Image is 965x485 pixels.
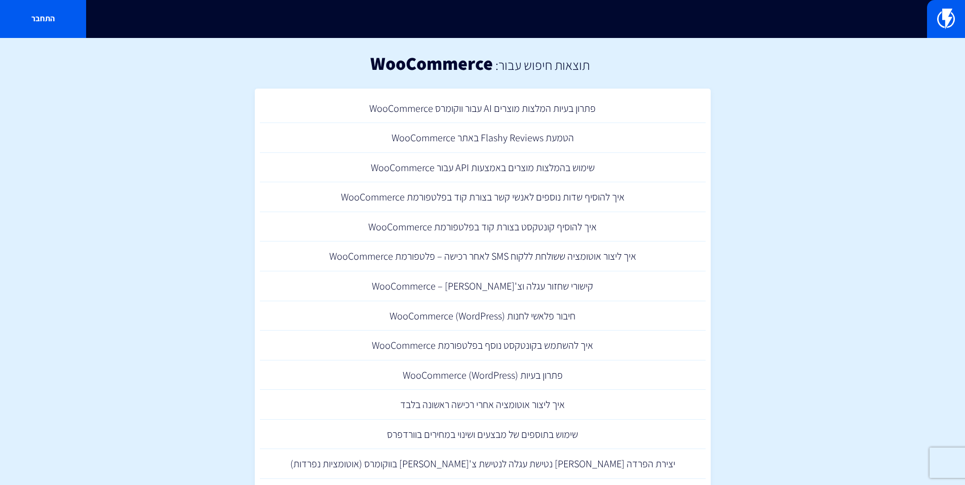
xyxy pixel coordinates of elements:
a: חיבור פלאשי לחנות (WooCommerce (WordPress [260,301,706,331]
a: פתרון בעיות המלצות מוצרים AI עבור ווקומרס WooCommerce [260,94,706,124]
a: איך ליצור אוטומציה ששולחת ללקוח SMS לאחר רכישה – פלטפורמת WooCommerce [260,241,706,271]
a: איך להוסיף שדות נוספים לאנשי קשר בצורת קוד בפלטפורמת WooCommerce [260,182,706,212]
a: איך ליצור אוטומציה אחרי רכישה ראשונה בלבד [260,390,706,420]
a: קישורי שחזור עגלה וצ'[PERSON_NAME] – WooCommerce [260,271,706,301]
a: שימוש בהמלצות מוצרים באמצעות API עבור WooCommerce [260,153,706,183]
a: שימוש בתוספים של מבצעים ושינוי במחירים בוורדפרס [260,420,706,450]
a: הטמעת Flashy Reviews באתר WooCommerce [260,123,706,153]
a: איך להשתמש בקונטקסט נוסף בפלטפורמת WooCommerce [260,331,706,360]
a: פתרון בעיות (WooCommerce (WordPress [260,360,706,390]
a: יצירת הפרדה [PERSON_NAME] נטישת עגלה לנטישת צ'[PERSON_NAME] בווקומרס (אוטומציות נפרדות) [260,449,706,479]
h2: תוצאות חיפוש עבור: [493,58,590,72]
h1: WooCommerce [370,53,493,73]
a: איך להוסיף קונטקסט בצורת קוד בפלטפורמת WooCommerce [260,212,706,242]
